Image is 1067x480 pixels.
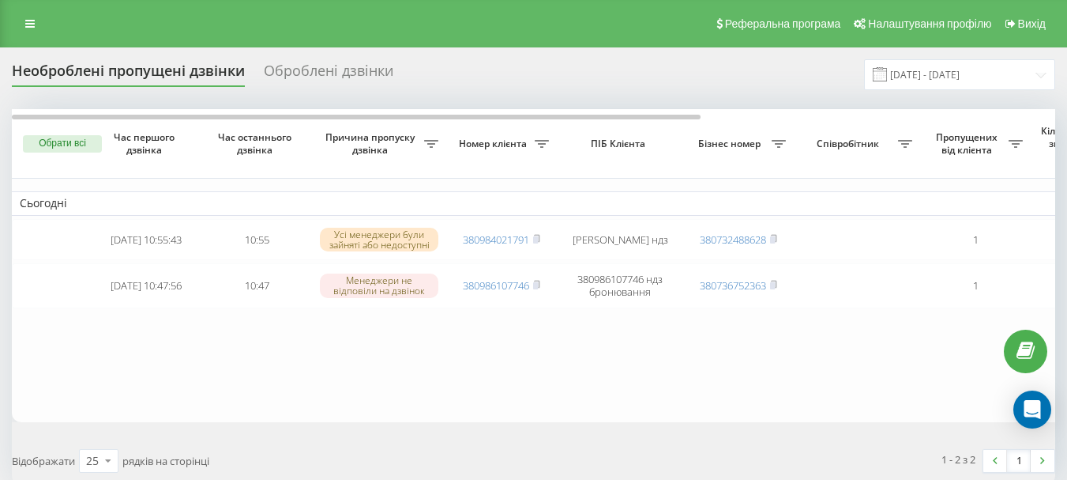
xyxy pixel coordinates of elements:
div: Open Intercom Messenger [1013,391,1051,429]
div: Усі менеджери були зайняті або недоступні [320,228,438,251]
span: Реферальна програма [725,17,841,30]
td: 1 [920,219,1031,261]
td: [PERSON_NAME] ндз [557,219,683,261]
td: 10:55 [201,219,312,261]
a: 380984021791 [463,232,529,247]
a: 1 [1007,450,1031,472]
button: Обрати всі [23,135,102,153]
td: 10:47 [201,263,312,308]
span: Час першого дзвінка [103,131,189,156]
a: 380736752363 [700,278,766,293]
td: [DATE] 10:55:43 [91,219,201,261]
div: Менеджери не відповіли на дзвінок [320,274,438,297]
div: Оброблені дзвінки [264,62,393,87]
td: 1 [920,263,1031,308]
span: Співробітник [802,138,898,150]
span: Вихід [1018,17,1046,30]
a: 380732488628 [700,232,766,247]
a: 380986107746 [463,278,529,293]
span: Номер клієнта [454,138,535,150]
td: 380986107746 ндз бронювання [557,263,683,308]
span: Причина пропуску дзвінка [320,131,424,156]
td: [DATE] 10:47:56 [91,263,201,308]
span: Відображати [12,454,75,468]
span: Пропущених від клієнта [928,131,1009,156]
div: 1 - 2 з 2 [941,452,975,467]
div: 25 [86,453,99,469]
span: рядків на сторінці [122,454,209,468]
span: Бізнес номер [691,138,772,150]
span: Час останнього дзвінка [214,131,299,156]
span: ПІБ Клієнта [570,138,670,150]
span: Налаштування профілю [868,17,991,30]
div: Необроблені пропущені дзвінки [12,62,245,87]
